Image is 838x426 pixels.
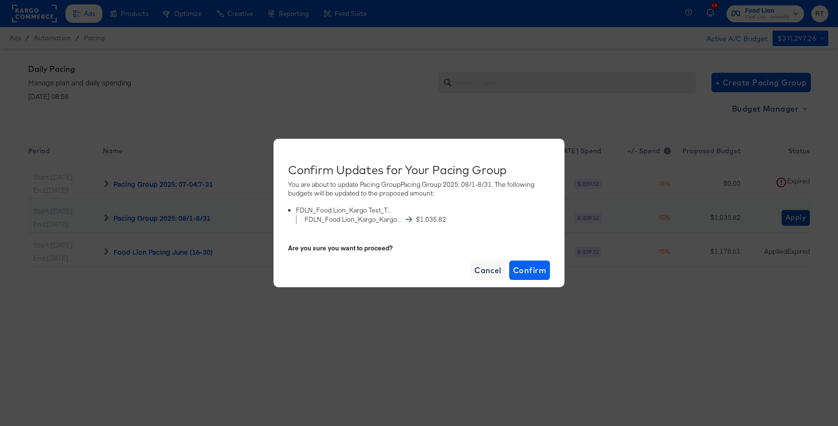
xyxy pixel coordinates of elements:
span: FDLN_Food Lion_Kargo_Kargo Test Budgeting_Traffic_Incremental_March_3.1.25_3.31.25 [305,215,402,224]
button: Confirm [509,261,550,280]
span: Cancel [474,263,501,277]
div: Are you sure you want to proceed? [288,244,550,253]
span: $ 1,035.82 [416,215,446,224]
div: FDLN_Food Lion_Kargo Test_Traffic_Brand Initiative_March_3.1.25-3.31.25 [296,206,393,215]
span: Confirm [513,263,546,277]
div: Confirm Updates for Your Pacing Group [288,163,550,177]
div: You are about to update Pacing Group Pacing Group 2025: 08/1-8/31 . The following budgets will be... [288,180,550,231]
button: Cancel [470,261,505,280]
